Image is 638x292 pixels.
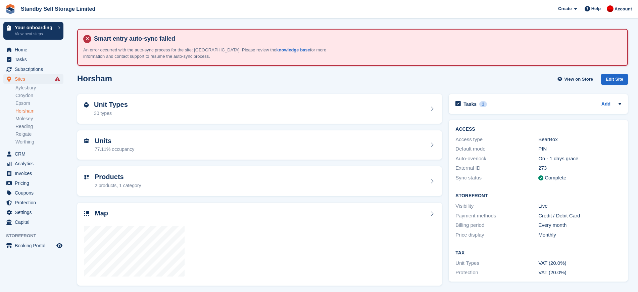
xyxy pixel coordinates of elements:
[95,146,134,153] div: 77.11% occupancy
[55,76,60,82] i: Smart entry sync failures have occurred
[15,85,63,91] a: Aylesbury
[455,212,538,220] div: Payment methods
[591,5,601,12] span: Help
[3,55,63,64] a: menu
[5,4,15,14] img: stora-icon-8386f47178a22dfd0bd8f6a31ec36ba5ce8667c1dd55bd0f319d3a0aa187defe.svg
[18,3,98,14] a: Standby Self Storage Limited
[276,47,310,52] a: knowledge base
[91,35,622,43] h4: Smart entry auto-sync failed
[15,169,55,178] span: Invoices
[538,259,621,267] div: VAT (20.0%)
[3,178,63,188] a: menu
[538,212,621,220] div: Credit / Debit Card
[95,182,141,189] div: 2 products, 1 category
[479,101,487,107] div: 1
[15,108,63,114] a: Horsham
[15,217,55,227] span: Capital
[538,202,621,210] div: Live
[455,145,538,153] div: Default mode
[15,188,55,198] span: Coupons
[15,198,55,207] span: Protection
[15,241,55,250] span: Booking Portal
[77,166,442,196] a: Products 2 products, 1 category
[601,74,628,88] a: Edit Site
[15,178,55,188] span: Pricing
[15,159,55,168] span: Analytics
[455,250,621,256] h2: Tax
[3,65,63,74] a: menu
[558,5,572,12] span: Create
[3,22,63,40] a: Your onboarding View next steps
[601,100,610,108] a: Add
[455,269,538,277] div: Protection
[77,130,442,160] a: Units 77.11% occupancy
[3,159,63,168] a: menu
[564,76,593,83] span: View on Store
[15,116,63,122] a: Molesey
[545,174,566,182] div: Complete
[15,149,55,159] span: CRM
[3,217,63,227] a: menu
[538,136,621,143] div: BearBox
[94,101,128,109] h2: Unit Types
[455,193,621,199] h2: Storefront
[84,102,89,108] img: unit-type-icn-2b2737a686de81e16bb02015468b77c625bbabd49415b5ef34ead5e3b44a266d.svg
[77,94,442,124] a: Unit Types 30 types
[538,145,621,153] div: PIN
[6,233,67,239] span: Storefront
[3,149,63,159] a: menu
[77,203,442,286] a: Map
[15,25,55,30] p: Your onboarding
[84,211,89,216] img: map-icn-33ee37083ee616e46c38cad1a60f524a97daa1e2b2c8c0bc3eb3415660979fc1.svg
[463,101,477,107] h2: Tasks
[15,131,63,137] a: Reigate
[455,221,538,229] div: Billing period
[455,155,538,163] div: Auto-overlock
[77,74,112,83] h2: Horsham
[538,155,621,163] div: On - 1 days grace
[15,45,55,54] span: Home
[3,74,63,84] a: menu
[84,174,89,180] img: custom-product-icn-752c56ca05d30b4aa98f6f15887a0e09747e85b44ffffa43cff429088544963d.svg
[3,188,63,198] a: menu
[607,5,614,12] img: Aaron Winter
[15,55,55,64] span: Tasks
[3,198,63,207] a: menu
[455,164,538,172] div: External ID
[15,100,63,107] a: Epsom
[455,136,538,143] div: Access type
[84,138,89,143] img: unit-icn-7be61d7bf1b0ce9d3e12c5938cc71ed9869f7b940bace4675aadf7bd6d80202e.svg
[538,221,621,229] div: Every month
[55,242,63,250] a: Preview store
[15,65,55,74] span: Subscriptions
[15,92,63,99] a: Croydon
[95,137,134,145] h2: Units
[15,74,55,84] span: Sites
[15,208,55,217] span: Settings
[455,231,538,239] div: Price display
[455,127,621,132] h2: ACCESS
[83,47,335,60] p: An error occurred with the auto-sync process for the site: [GEOGRAPHIC_DATA]. Please review the f...
[455,259,538,267] div: Unit Types
[15,31,55,37] p: View next steps
[3,45,63,54] a: menu
[15,139,63,145] a: Worthing
[3,169,63,178] a: menu
[15,123,63,130] a: Reading
[95,209,108,217] h2: Map
[455,174,538,182] div: Sync status
[3,208,63,217] a: menu
[95,173,141,181] h2: Products
[556,74,596,85] a: View on Store
[538,164,621,172] div: 273
[3,241,63,250] a: menu
[615,6,632,12] span: Account
[538,231,621,239] div: Monthly
[94,110,128,117] div: 30 types
[455,202,538,210] div: Visibility
[601,74,628,85] div: Edit Site
[538,269,621,277] div: VAT (20.0%)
